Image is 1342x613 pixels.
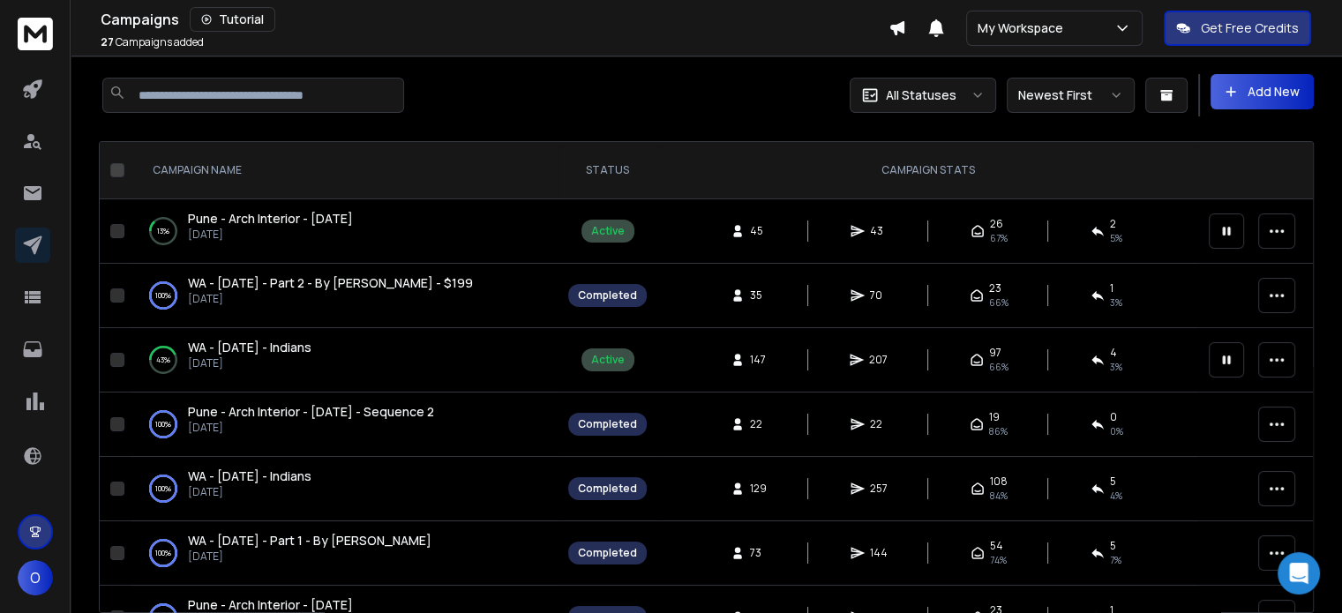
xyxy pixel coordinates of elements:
[188,485,311,499] p: [DATE]
[870,288,888,303] span: 70
[1110,360,1122,374] span: 3 %
[657,142,1198,199] th: CAMPAIGN STATS
[101,34,114,49] span: 27
[188,403,434,421] a: Pune - Arch Interior - [DATE] - Sequence 2
[990,553,1007,567] span: 74 %
[155,287,171,304] p: 100 %
[1110,410,1117,424] span: 0
[1110,295,1122,310] span: 3 %
[157,222,169,240] p: 13 %
[188,210,353,227] span: Pune - Arch Interior - [DATE]
[870,224,888,238] span: 43
[1110,217,1116,231] span: 2
[990,217,1003,231] span: 26
[750,288,768,303] span: 35
[188,596,353,613] span: Pune - Arch Interior - [DATE]
[869,353,888,367] span: 207
[188,210,353,228] a: Pune - Arch Interior - [DATE]
[155,480,171,497] p: 100 %
[1110,231,1122,245] span: 5 %
[131,142,558,199] th: CAMPAIGN NAME
[1164,11,1311,46] button: Get Free Credits
[18,560,53,595] button: O
[990,539,1003,553] span: 54
[990,231,1008,245] span: 67 %
[1110,489,1122,503] span: 4 %
[188,403,434,420] span: Pune - Arch Interior - [DATE] - Sequence 2
[155,544,171,562] p: 100 %
[131,521,558,586] td: 100%WA - [DATE] - Part 1 - By [PERSON_NAME][DATE]
[188,292,473,306] p: [DATE]
[1110,424,1123,438] span: 0 %
[989,410,1000,424] span: 19
[188,532,431,549] a: WA - [DATE] - Part 1 - By [PERSON_NAME]
[131,264,558,328] td: 100%WA - [DATE] - Part 2 - By [PERSON_NAME] - $199[DATE]
[990,489,1008,503] span: 84 %
[1110,346,1117,360] span: 4
[578,482,637,496] div: Completed
[558,142,657,199] th: STATUS
[101,7,888,32] div: Campaigns
[188,339,311,355] span: WA - [DATE] - Indians
[990,475,1008,489] span: 108
[188,421,434,435] p: [DATE]
[1211,74,1314,109] button: Add New
[1110,553,1121,567] span: 7 %
[188,356,311,370] p: [DATE]
[101,35,204,49] p: Campaigns added
[188,549,431,564] p: [DATE]
[989,360,1008,374] span: 66 %
[1278,552,1320,594] div: Open Intercom Messenger
[989,281,1001,295] span: 23
[989,295,1008,310] span: 66 %
[188,467,311,484] span: WA - [DATE] - Indians
[750,482,768,496] span: 129
[1110,539,1116,553] span: 5
[131,328,558,392] td: 43%WA - [DATE] - Indians[DATE]
[188,274,473,292] a: WA - [DATE] - Part 2 - By [PERSON_NAME] - $199
[578,417,637,431] div: Completed
[190,7,275,32] button: Tutorial
[1007,78,1135,113] button: Newest First
[750,353,768,367] span: 147
[750,224,768,238] span: 45
[188,228,353,242] p: [DATE]
[886,86,956,104] p: All Statuses
[1110,281,1113,295] span: 1
[156,351,170,369] p: 43 %
[131,457,558,521] td: 100%WA - [DATE] - Indians[DATE]
[750,417,768,431] span: 22
[188,339,311,356] a: WA - [DATE] - Indians
[750,546,768,560] span: 73
[989,424,1008,438] span: 86 %
[1110,475,1116,489] span: 5
[131,392,558,457] td: 100%Pune - Arch Interior - [DATE] - Sequence 2[DATE]
[188,274,473,291] span: WA - [DATE] - Part 2 - By [PERSON_NAME] - $199
[989,346,1001,360] span: 97
[131,199,558,264] td: 13%Pune - Arch Interior - [DATE][DATE]
[978,19,1070,37] p: My Workspace
[578,288,637,303] div: Completed
[155,415,171,433] p: 100 %
[578,546,637,560] div: Completed
[591,353,625,367] div: Active
[188,467,311,485] a: WA - [DATE] - Indians
[591,224,625,238] div: Active
[870,482,888,496] span: 257
[870,546,888,560] span: 144
[870,417,888,431] span: 22
[1201,19,1299,37] p: Get Free Credits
